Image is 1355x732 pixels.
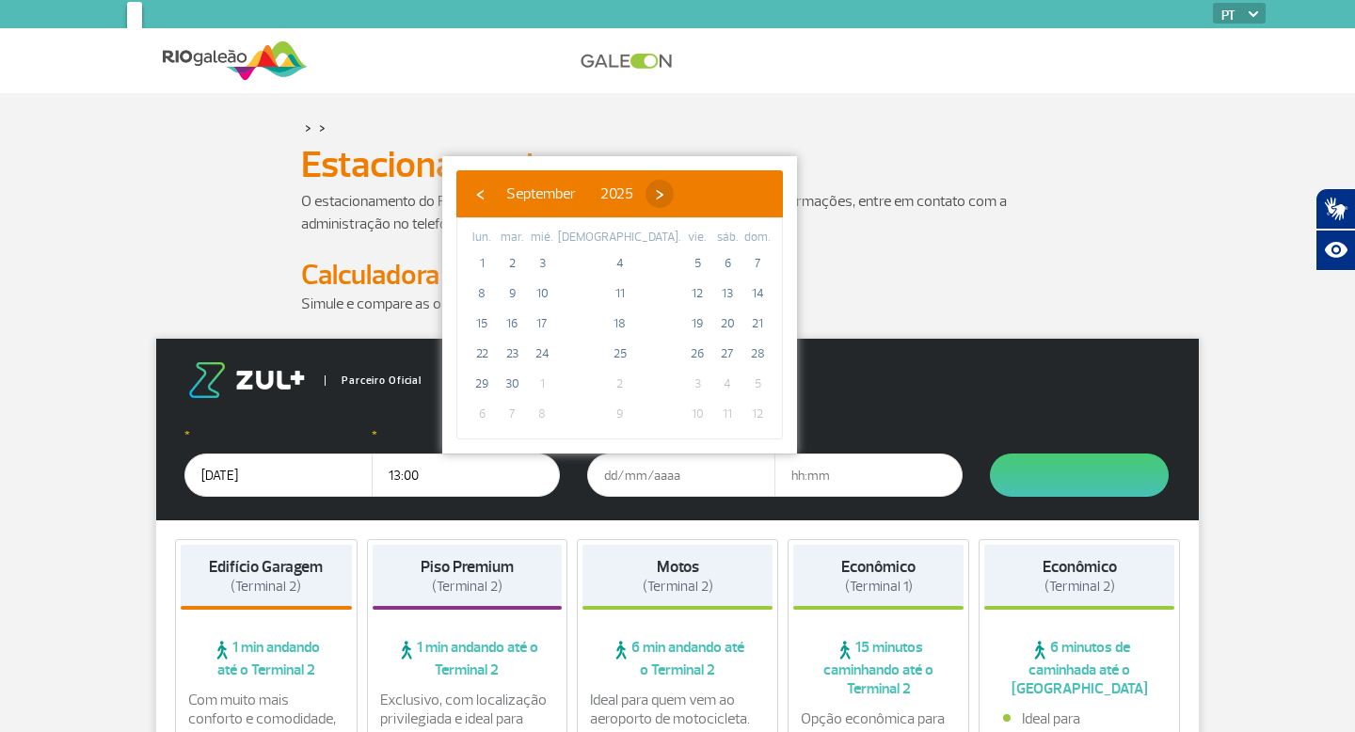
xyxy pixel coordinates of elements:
img: logo-zul.png [184,362,309,398]
span: 12 [682,278,712,309]
span: 19 [682,309,712,339]
span: (Terminal 2) [643,578,713,596]
span: (Terminal 2) [432,578,502,596]
h2: Calculadora de Tarifa do Estacionamento [301,258,1054,293]
th: weekday [712,228,742,248]
button: ‹ [466,180,494,208]
span: 18 [605,309,635,339]
span: 14 [742,278,773,309]
p: O estacionamento do RIOgaleão é administrado pela Estapar. Para dúvidas e informações, entre em c... [301,190,1054,235]
span: (Terminal 1) [845,578,913,596]
a: > [319,117,326,138]
span: 21 [742,309,773,339]
span: 1 [527,369,557,399]
strong: Piso Premium [421,557,514,577]
span: 6 min andando até o Terminal 2 [582,638,773,679]
button: 2025 [588,180,646,208]
span: 2025 [600,184,633,203]
th: weekday [497,228,527,248]
th: weekday [557,228,682,248]
span: 20 [712,309,742,339]
p: Ideal para quem vem ao aeroporto de motocicleta. [590,691,765,728]
span: September [506,184,576,203]
span: 9 [497,278,527,309]
span: 11 [605,278,635,309]
span: 9 [605,399,635,429]
th: weekday [527,228,557,248]
span: 7 [742,248,773,278]
span: 4 [605,248,635,278]
span: 8 [467,278,497,309]
span: 22 [467,339,497,369]
span: 7 [497,399,527,429]
span: 5 [682,248,712,278]
input: dd/mm/aaaa [184,454,373,497]
span: 6 minutos de caminhada até o [GEOGRAPHIC_DATA] [984,638,1174,698]
span: 1 [467,248,497,278]
span: 24 [527,339,557,369]
span: 23 [497,339,527,369]
span: 6 [467,399,497,429]
span: 27 [712,339,742,369]
strong: Motos [657,557,699,577]
span: 1 min andando até o Terminal 2 [181,638,352,679]
span: Parceiro Oficial [325,375,422,386]
input: hh:mm [372,454,560,497]
span: 2 [497,248,527,278]
span: (Terminal 2) [231,578,301,596]
span: 10 [527,278,557,309]
bs-datepicker-container: calendar [442,156,797,454]
th: weekday [742,228,773,248]
span: 15 minutos caminhando até o Terminal 2 [793,638,964,698]
th: weekday [467,228,497,248]
strong: Econômico [841,557,916,577]
span: 3 [527,248,557,278]
div: Plugin de acessibilidade da Hand Talk. [1315,188,1355,271]
p: Simule e compare as opções. [301,293,1054,315]
strong: Edifício Garagem [209,557,323,577]
input: dd/mm/aaaa [587,454,775,497]
bs-datepicker-navigation-view: ​ ​ ​ [466,182,674,200]
span: 2 [605,369,635,399]
span: 13 [712,278,742,309]
input: hh:mm [774,454,963,497]
span: (Terminal 2) [1044,578,1115,596]
span: 30 [497,369,527,399]
span: 4 [712,369,742,399]
span: 26 [682,339,712,369]
span: 10 [682,399,712,429]
span: 1 min andando até o Terminal 2 [373,638,563,679]
button: › [646,180,674,208]
span: 12 [742,399,773,429]
span: 28 [742,339,773,369]
th: weekday [682,228,712,248]
span: 11 [712,399,742,429]
h1: Estacionamento [301,149,1054,181]
strong: Econômico [1043,557,1117,577]
span: 5 [742,369,773,399]
span: 25 [605,339,635,369]
span: 15 [467,309,497,339]
span: 6 [712,248,742,278]
span: 3 [682,369,712,399]
span: 16 [497,309,527,339]
button: September [494,180,588,208]
button: Abrir tradutor de língua de sinais. [1315,188,1355,230]
span: 17 [527,309,557,339]
span: 8 [527,399,557,429]
span: 29 [467,369,497,399]
button: Abrir recursos assistivos. [1315,230,1355,271]
a: > [305,117,311,138]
